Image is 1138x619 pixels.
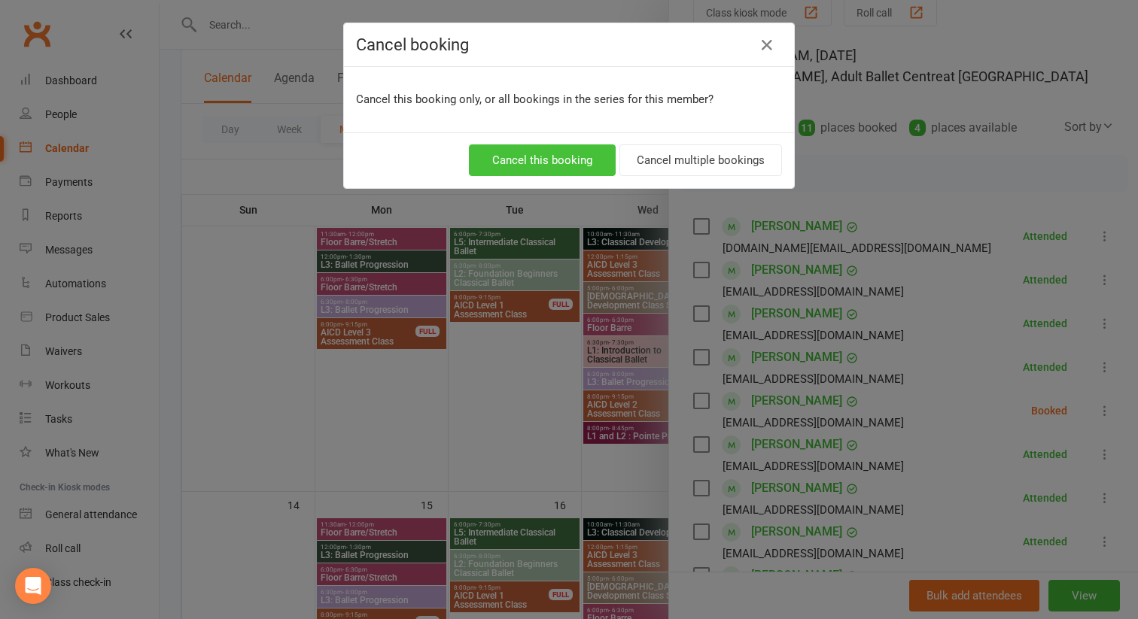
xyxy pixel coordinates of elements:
p: Cancel this booking only, or all bookings in the series for this member? [356,90,782,108]
button: Cancel multiple bookings [619,144,782,176]
button: Close [755,33,779,57]
h4: Cancel booking [356,35,782,54]
div: Open Intercom Messenger [15,568,51,604]
button: Cancel this booking [469,144,616,176]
